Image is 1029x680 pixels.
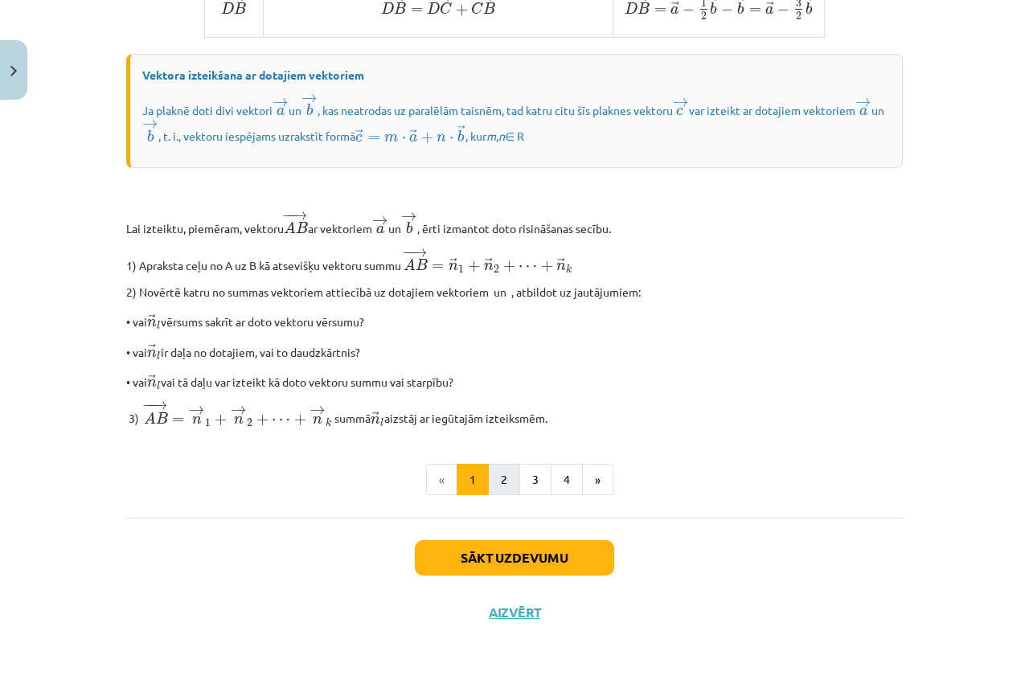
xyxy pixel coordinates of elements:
span: B [234,2,246,14]
span: D [427,2,440,14]
span: + [456,4,468,15]
span: k [326,418,331,427]
span: B [394,2,406,14]
img: icon-close-lesson-0947bae3869378f0d4975bcd49f059093ad1ed9edebbc8119c70593378902aed.svg [10,66,17,76]
p: 1) Apraksta ceļu no A uz B kā atsevišķu vektoru summu [126,248,903,275]
span: l [157,351,160,360]
span: n [147,319,157,327]
span: c [676,108,683,116]
p: Lai izteiktu, piemēram, vektoru ar vektoriem un , ērti izmantot doto risināšanas secību. [126,211,903,238]
span: n [313,416,322,424]
span: l [157,381,160,390]
p: • vai vērsums sakrīt ar doto vektoru vērsumu? [126,310,903,330]
span: 2 [701,12,707,20]
span: 2 [796,12,801,20]
span: − [287,211,289,220]
span: + [541,260,553,272]
span: → [355,129,363,141]
span: C [440,2,452,14]
p: • vai ir daļa no dotajiem, vai to daudzkārtnis? [126,341,903,361]
span: A [144,412,156,424]
span: ⋯ [519,265,537,270]
span: a [409,134,417,142]
span: → [557,258,565,269]
span: b [737,2,744,14]
span: → [273,98,289,107]
p: 3) ﻿﻿ ​​ summā aizstāj ar iegūtajām izteiksmēm. [126,400,903,428]
span: → [412,248,428,257]
span: → [310,406,326,415]
span: l [157,322,160,330]
i: m [486,129,496,144]
button: Sākt uzdevumu [415,540,614,576]
span: → [372,216,388,225]
span: → [671,2,679,13]
span: n [437,134,446,142]
span: − [282,211,294,220]
span: → [485,258,493,269]
span: − [402,248,414,257]
span: D [381,2,394,14]
span: → [401,212,417,221]
span: + [294,414,306,425]
span: 2 [247,419,252,427]
span: ⋅ [402,137,406,141]
span: n [484,263,494,271]
span: → [457,125,465,137]
span: − [407,248,408,257]
span: n [556,263,566,271]
span: + [503,260,515,272]
span: c [355,134,363,142]
span: n [147,379,157,387]
span: + [468,260,480,272]
span: ⋅ [449,137,453,141]
span: B [296,222,308,233]
span: 2 [494,265,499,273]
span: → [189,406,205,415]
span: B [156,412,168,424]
span: C [471,2,483,14]
span: D [625,2,637,14]
span: = [432,264,444,270]
span: − [147,401,149,410]
span: → [231,406,247,415]
span: b [457,130,464,142]
span: → [766,2,774,13]
span: − [142,401,154,410]
span: 1 [458,265,464,273]
i: n [498,129,505,144]
span: B [637,2,650,14]
span: A [284,221,296,233]
span: b [806,2,812,14]
button: 4 [551,464,583,496]
p: • vai vai tā daļu var izteikt kā doto vektoru summu vai starpību? [126,371,903,391]
span: = [172,417,184,424]
span: B [416,259,428,270]
span: → [409,129,417,141]
span: m [384,134,398,142]
span: b [147,130,154,142]
span: b [406,222,412,234]
span: n [449,263,458,271]
span: → [292,211,308,220]
span: → [371,411,379,422]
button: 1 [457,464,489,496]
span: k [566,265,572,274]
button: Aizvērt [484,604,545,621]
span: + [421,132,433,143]
span: → [152,401,168,410]
span: → [673,98,689,107]
span: a [859,108,867,116]
span: n [234,416,244,424]
span: − [777,4,789,15]
span: → [301,94,318,103]
p: 2) Novērtē katru no summas vektoriem attiecībā uz dotajiem vektoriem un , atbildot uz jautājumiem: [126,284,903,301]
span: → [148,344,156,355]
span: n [147,349,157,357]
span: a [765,6,773,14]
span: − [721,4,733,15]
span: Ja plaknē doti divi vektori un , kas neatrodas uz paralēlām taisnēm, tad katru citu šīs plaknes v... [142,103,884,143]
span: n [192,416,202,424]
button: 3 [519,464,551,496]
span: n [371,416,380,424]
